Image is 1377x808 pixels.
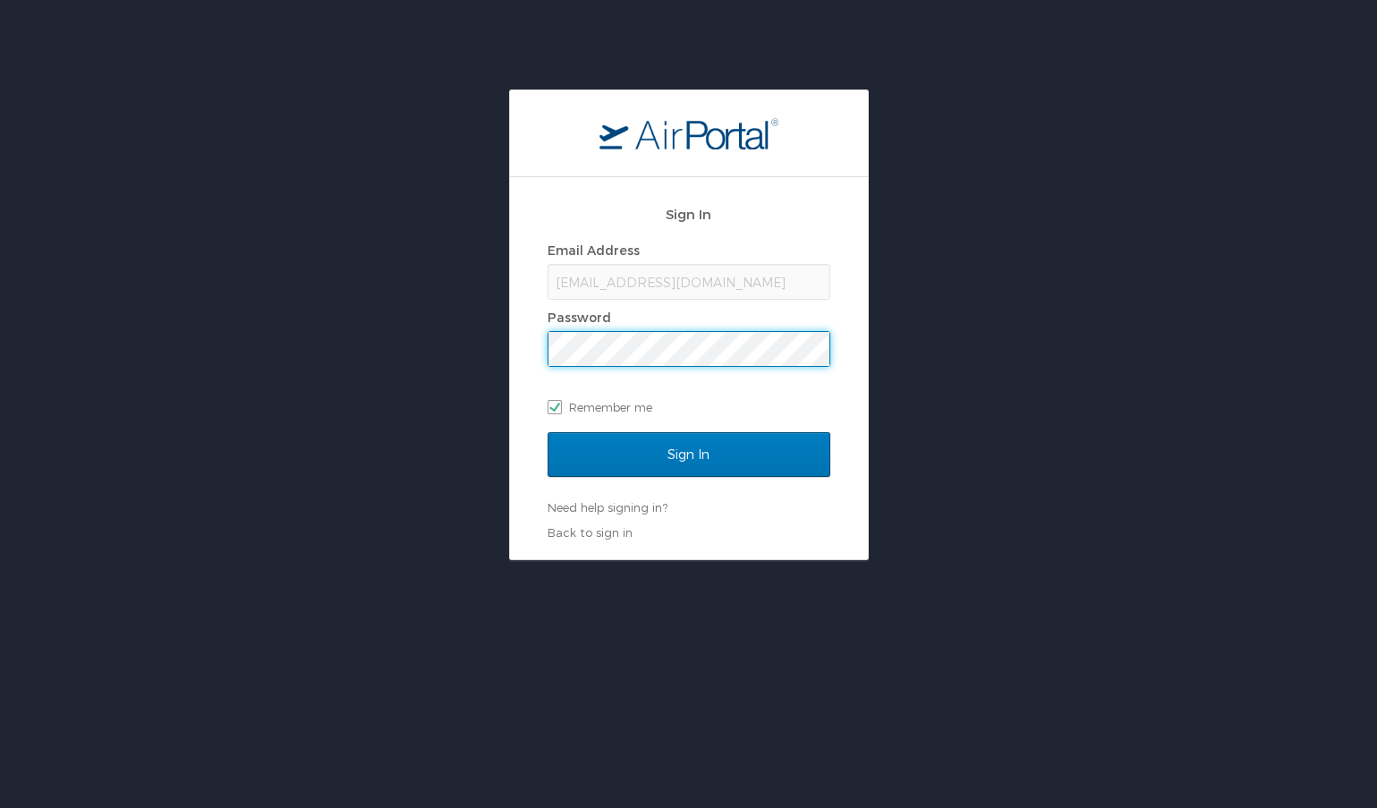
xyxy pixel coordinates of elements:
input: Sign In [548,432,830,477]
h2: Sign In [548,204,830,225]
label: Remember me [548,394,830,421]
a: Need help signing in? [548,500,667,515]
a: Back to sign in [548,525,633,540]
img: logo [599,117,778,149]
label: Email Address [548,242,640,258]
label: Password [548,310,611,325]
